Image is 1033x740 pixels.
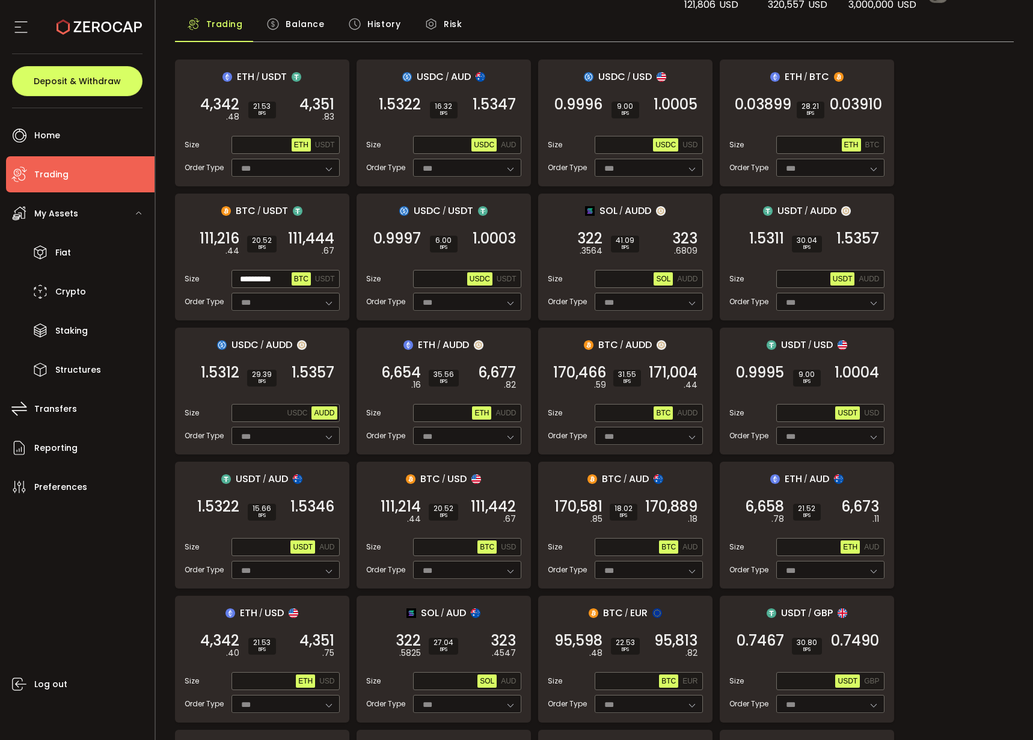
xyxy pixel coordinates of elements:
em: .48 [226,111,239,123]
span: Risk [444,12,462,36]
span: Order Type [729,296,768,307]
button: ETH [292,138,311,151]
button: SOL [477,674,497,688]
span: EUR [682,677,697,685]
iframe: Chat Widget [890,610,1033,740]
span: AUD [501,141,516,149]
button: BTC [659,674,678,688]
span: USDT [833,275,853,283]
em: / [446,72,449,82]
span: 171,004 [649,367,697,379]
span: 6,654 [381,367,421,379]
span: ETH [298,677,313,685]
span: BTC [661,677,676,685]
span: Size [366,139,381,150]
span: Order Type [548,162,587,173]
button: USDC [284,406,310,420]
span: Size [548,542,562,552]
span: USDT [497,275,516,283]
span: 170,466 [553,367,606,379]
button: ETH [472,406,491,420]
span: 111,216 [200,233,239,245]
span: BTC [809,69,829,84]
span: 1.0004 [835,367,879,379]
span: Crypto [55,283,86,301]
span: BTC [420,471,440,486]
button: AUDD [675,406,700,420]
span: 21.52 [798,505,816,512]
span: 21.53 [253,103,271,110]
button: ETH [842,138,861,151]
button: AUD [498,138,518,151]
em: .44 [225,245,239,257]
span: AUD [682,543,697,551]
span: Size [729,408,744,418]
span: BTC [602,471,622,486]
img: eth_portfolio.svg [225,608,235,618]
em: .6809 [674,245,697,257]
span: 6.00 [435,237,453,244]
span: 0.03899 [735,99,791,111]
span: AUDD [266,337,292,352]
span: 20.52 [434,505,453,512]
button: USD [862,406,881,420]
i: BPS [798,378,816,385]
em: / [805,206,808,216]
span: 1.5357 [836,233,879,245]
span: Size [729,542,744,552]
i: BPS [253,110,271,117]
span: BTC [865,141,880,149]
img: usd_portfolio.svg [657,72,666,82]
span: SOL [599,203,618,218]
span: ETH [474,409,489,417]
span: BTC [236,203,256,218]
span: Fiat [55,244,71,261]
span: ETH [294,141,308,149]
img: usdt_portfolio.svg [478,206,488,216]
span: Size [366,542,381,552]
img: usdt_portfolio.svg [763,206,773,216]
img: aud_portfolio.svg [834,474,844,484]
span: USDC [414,203,441,218]
span: USD [447,471,467,486]
span: USDT [777,203,803,218]
img: sol_portfolio.png [585,206,595,216]
button: GBP [862,674,881,688]
button: BTC [654,406,673,420]
img: aud_portfolio.svg [476,72,485,82]
img: zuPXiwguUFiBOIQyqLOiXsnnNitlx7q4LCwEbLHADjIpTka+Lip0HH8D0VTrd02z+wEAAAAASUVORK5CYII= [474,340,483,350]
i: BPS [615,512,633,519]
i: BPS [434,378,454,385]
span: 35.56 [434,371,454,378]
span: 9.00 [616,103,634,110]
span: USDT [263,203,288,218]
span: 9.00 [798,371,816,378]
span: BTC [294,275,308,283]
span: USDC [474,141,494,149]
span: AUDD [625,337,652,352]
em: / [442,474,446,485]
em: / [619,206,623,216]
img: sol_portfolio.png [406,608,416,618]
em: / [808,340,812,350]
span: AUD [501,677,516,685]
i: BPS [616,110,634,117]
span: ETH [844,141,859,149]
span: My Assets [34,205,78,222]
span: SOL [480,677,494,685]
button: USDC [467,272,492,286]
span: BTC [480,543,494,551]
span: Order Type [729,162,768,173]
em: .82 [504,379,516,391]
span: 0.9996 [554,99,602,111]
button: AUD [498,674,518,688]
span: 111,444 [288,233,334,245]
span: 1.0005 [654,99,697,111]
img: usdt_portfolio.svg [293,206,302,216]
button: BTC [477,540,497,554]
button: USDT [835,674,860,688]
button: AUD [862,540,881,554]
span: Size [185,139,199,150]
span: USDT [262,69,287,84]
img: usdc_portfolio.svg [584,72,593,82]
